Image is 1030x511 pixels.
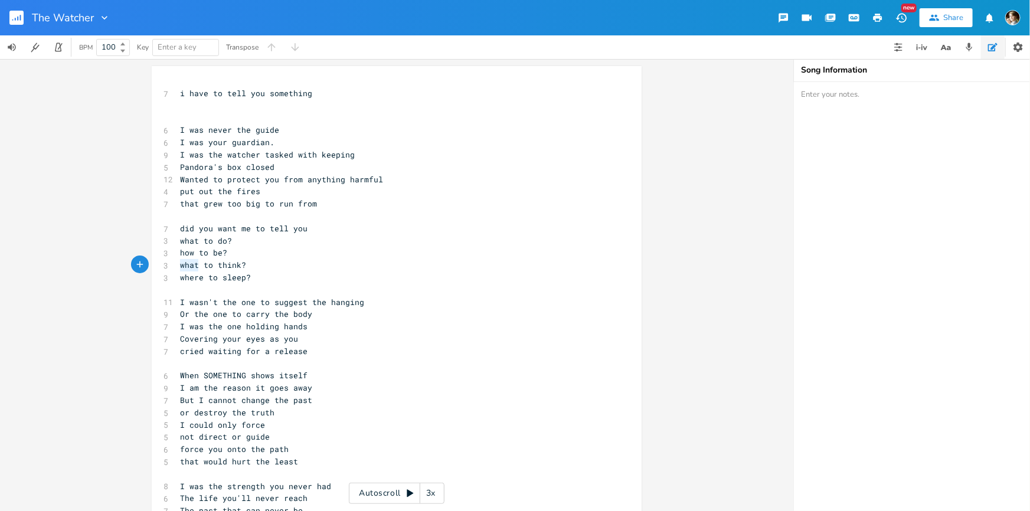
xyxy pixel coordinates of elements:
[180,431,270,442] span: not direct or guide
[180,309,312,319] span: Or the one to carry the body
[32,12,94,23] span: The Watcher
[920,8,973,27] button: Share
[180,235,232,246] span: what to do?
[180,174,383,185] span: Wanted to protect you from anything harmful
[180,137,274,148] span: I was your guardian.
[79,44,93,51] div: BPM
[180,125,279,135] span: I was never the guide
[180,321,308,332] span: I was the one holding hands
[180,395,312,405] span: But I cannot change the past
[890,7,913,28] button: New
[180,297,364,307] span: I wasn't the one to suggest the hanging
[801,66,1023,74] div: Song Information
[180,272,251,283] span: where to sleep?
[180,481,331,492] span: I was the strength you never had
[180,88,312,99] span: i have to tell you something
[226,44,259,51] div: Transpose
[349,483,444,504] div: Autoscroll
[1005,10,1021,25] img: Robert Wise
[158,42,197,53] span: Enter a key
[901,4,917,12] div: New
[180,420,265,430] span: I could only force
[943,12,963,23] div: Share
[180,186,260,196] span: put out the fires
[180,149,355,160] span: I was the watcher tasked with keeping
[180,407,274,418] span: or destroy the truth
[180,162,274,172] span: Pandora's box closed
[180,493,308,503] span: The life you'll never reach
[180,382,312,393] span: I am the reason it goes away
[180,223,308,234] span: did you want me to tell you
[180,198,317,209] span: that grew too big to run from
[180,260,246,270] span: what to think?
[137,44,149,51] div: Key
[180,370,308,381] span: When SOMETHING shows itself
[420,483,442,504] div: 3x
[180,247,227,258] span: how to be?
[180,333,298,344] span: Covering your eyes as you
[180,456,298,467] span: that would hurt the least
[180,346,308,356] span: cried waiting for a release
[180,444,289,454] span: force you onto the path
